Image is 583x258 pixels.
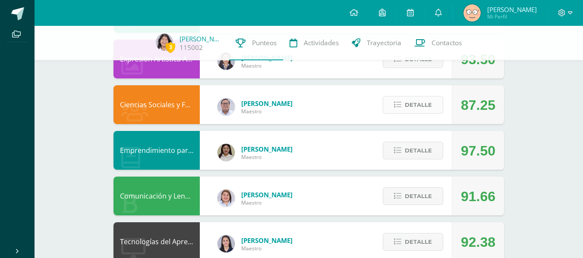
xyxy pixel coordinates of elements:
[156,34,173,51] img: 3a30efea21185ef172354e0ceef9618c.png
[367,38,401,47] span: Trayectoria
[252,38,277,47] span: Punteos
[463,4,481,22] img: 8af19cf04de0ae0b6fa021c291ba4e00.png
[113,131,200,170] div: Emprendimiento para la Productividad
[166,42,175,53] span: 3
[405,143,432,159] span: Detalle
[217,190,235,207] img: a4e180d3c88e615cdf9cba2a7be06673.png
[432,38,462,47] span: Contactos
[345,26,408,60] a: Trayectoria
[241,236,293,245] span: [PERSON_NAME]
[241,99,293,108] span: [PERSON_NAME]
[405,97,432,113] span: Detalle
[461,131,495,170] div: 97.50
[304,38,339,47] span: Actividades
[461,86,495,124] div: 87.25
[405,234,432,250] span: Detalle
[241,62,293,69] span: Maestro
[487,13,537,20] span: Mi Perfil
[229,26,283,60] a: Punteos
[461,177,495,216] div: 91.66
[383,142,443,159] button: Detalle
[217,235,235,252] img: dbcf09110664cdb6f63fe058abfafc14.png
[487,5,537,14] span: [PERSON_NAME]
[180,43,203,52] a: 115002
[241,199,293,206] span: Maestro
[241,153,293,161] span: Maestro
[217,144,235,161] img: 7b13906345788fecd41e6b3029541beb.png
[241,245,293,252] span: Maestro
[241,108,293,115] span: Maestro
[383,187,443,205] button: Detalle
[241,145,293,153] span: [PERSON_NAME]
[383,233,443,251] button: Detalle
[113,177,200,215] div: Comunicación y Lenguaje, Idioma Español
[217,98,235,115] img: 5778bd7e28cf89dedf9ffa8080fc1cd8.png
[241,190,293,199] span: [PERSON_NAME]
[405,188,432,204] span: Detalle
[180,34,223,43] a: [PERSON_NAME]
[217,53,235,70] img: 35694fb3d471466e11a043d39e0d13e5.png
[283,26,345,60] a: Actividades
[383,96,443,114] button: Detalle
[113,85,200,124] div: Ciencias Sociales y Formación Ciudadana
[408,26,468,60] a: Contactos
